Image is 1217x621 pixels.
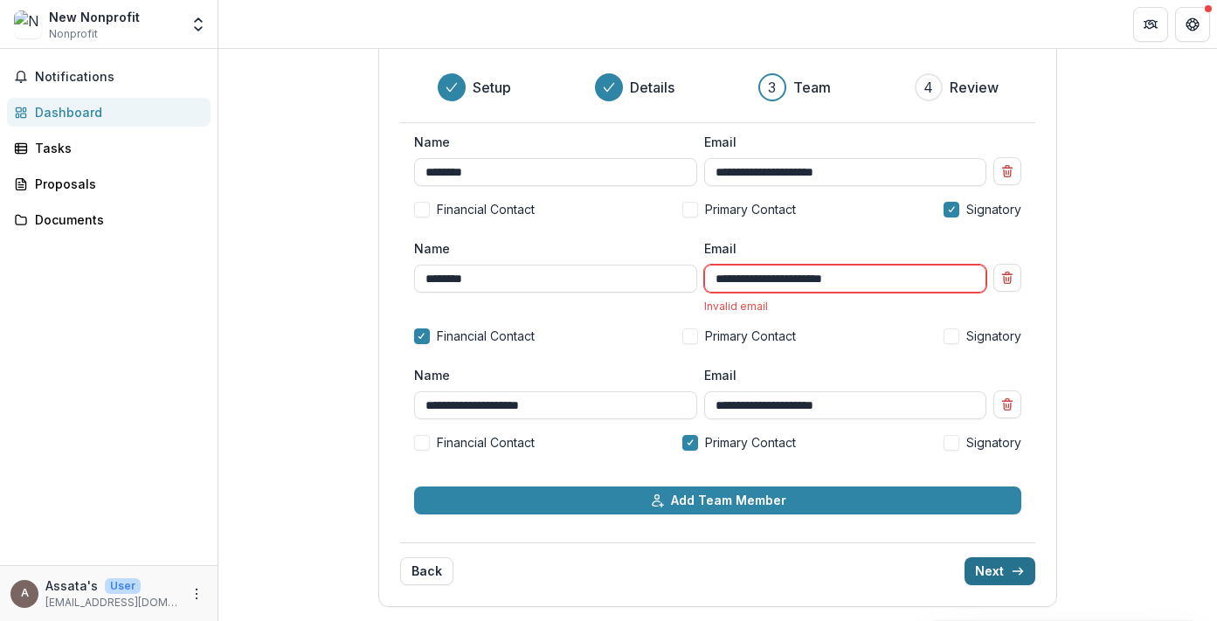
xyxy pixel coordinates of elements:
div: Proposals [35,175,197,193]
span: Signatory [966,433,1021,452]
a: Tasks [7,134,211,162]
div: 3 [768,77,776,98]
span: Signatory [966,200,1021,218]
label: Email [704,133,977,151]
span: Financial Contact [437,327,535,345]
span: Primary Contact [705,327,796,345]
span: Financial Contact [437,200,535,218]
button: Remove team member [993,157,1021,185]
span: Primary Contact [705,200,796,218]
label: Email [704,239,977,258]
div: Assata's [21,588,29,599]
button: Get Help [1175,7,1210,42]
div: 4 [923,77,933,98]
a: Documents [7,205,211,234]
button: Next [965,557,1035,585]
span: Nonprofit [49,26,98,42]
h3: Setup [473,77,511,98]
p: [EMAIL_ADDRESS][DOMAIN_NAME] [45,595,179,611]
div: Dashboard [35,103,197,121]
h3: Details [630,77,674,98]
button: Add Team Member [414,486,1022,514]
span: Primary Contact [705,433,796,452]
a: Proposals [7,169,211,198]
button: Partners [1133,7,1168,42]
button: More [186,583,207,604]
button: Open entity switcher [186,7,211,42]
p: Assata's [45,576,98,595]
div: Invalid email [704,300,987,313]
h3: Team [793,77,831,98]
div: New Nonprofit [49,8,140,26]
button: Remove team member [993,390,1021,418]
label: Email [704,366,977,384]
div: Progress [438,73,999,101]
label: Name [414,239,687,258]
button: Back [400,557,453,585]
a: Dashboard [7,98,211,127]
label: Name [414,133,687,151]
span: Signatory [966,327,1021,345]
button: Notifications [7,63,211,91]
span: Financial Contact [437,433,535,452]
p: User [105,578,141,594]
label: Name [414,366,687,384]
span: Notifications [35,70,204,85]
h3: Review [950,77,999,98]
div: Tasks [35,139,197,157]
div: Documents [35,210,197,229]
button: Remove team member [993,264,1021,292]
img: New Nonprofit [14,10,42,38]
